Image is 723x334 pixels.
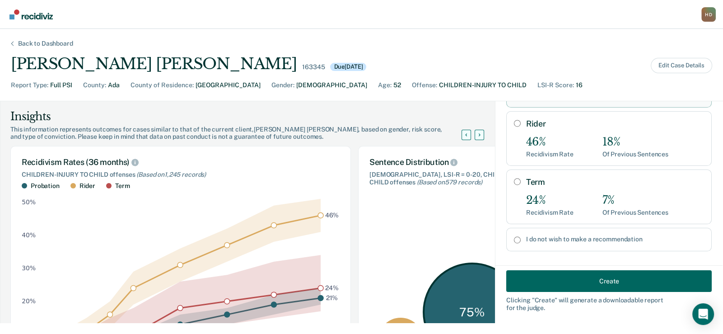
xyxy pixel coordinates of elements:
[692,303,714,325] div: Open Intercom Messenger
[325,212,339,301] g: text
[11,80,48,90] div: Report Type :
[22,198,36,205] text: 50%
[417,179,482,186] span: (Based on 579 records )
[701,7,716,22] button: Profile dropdown button
[22,264,36,272] text: 30%
[108,80,120,90] div: Ada
[526,136,574,149] div: 46%
[136,171,206,178] span: (Based on 1,245 records )
[602,136,668,149] div: 18%
[369,171,564,186] div: [DEMOGRAPHIC_DATA], LSI-R = 0-20, CHILDREN-INJURY TO CHILD offenses
[576,80,583,90] div: 16
[330,63,366,71] div: Due [DATE]
[526,119,704,129] label: Rider
[526,151,574,158] div: Recidivism Rate
[7,40,84,47] div: Back to Dashboard
[526,235,704,243] label: I do not wish to make a recommendation
[378,80,392,90] div: Age :
[602,209,668,216] div: Of Previous Sentences
[83,80,106,90] div: County :
[326,294,338,301] text: 21%
[79,182,95,190] div: Rider
[22,157,340,167] div: Recidivism Rates (36 months)
[439,80,527,90] div: CHILDREN-INJURY TO CHILD
[393,80,401,90] div: 52
[50,80,72,90] div: Full PSI
[296,80,367,90] div: [DEMOGRAPHIC_DATA]
[11,55,297,73] div: [PERSON_NAME] [PERSON_NAME]
[22,231,36,239] text: 40%
[196,80,261,90] div: [GEOGRAPHIC_DATA]
[526,209,574,216] div: Recidivism Rate
[602,151,668,158] div: Of Previous Sentences
[651,58,712,73] button: Edit Case Details
[9,9,53,19] img: Recidiviz
[701,7,716,22] div: H D
[325,212,339,219] text: 46%
[325,284,339,292] text: 24%
[526,194,574,207] div: 24%
[22,171,340,179] div: CHILDREN-INJURY TO CHILD offenses
[10,126,472,141] div: This information represents outcomes for cases similar to that of the current client, [PERSON_NAM...
[31,182,60,190] div: Probation
[115,182,130,190] div: Term
[526,177,704,187] label: Term
[537,80,574,90] div: LSI-R Score :
[271,80,294,90] div: Gender :
[506,270,712,292] button: Create
[602,194,668,207] div: 7%
[302,63,325,71] div: 163345
[131,80,194,90] div: County of Residence :
[22,297,36,305] text: 20%
[412,80,437,90] div: Offense :
[10,109,472,124] div: Insights
[369,157,564,167] div: Sentence Distribution
[506,296,712,312] div: Clicking " Create " will generate a downloadable report for the judge.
